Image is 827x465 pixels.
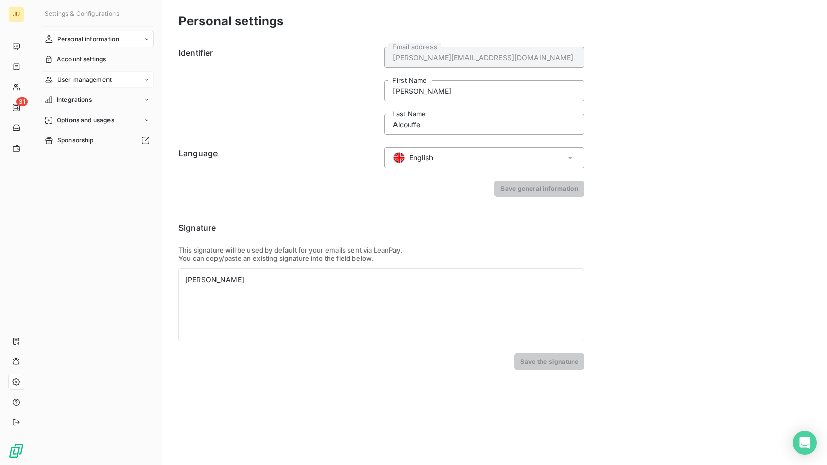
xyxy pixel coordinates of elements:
[57,95,92,104] span: Integrations
[8,6,24,22] div: JU
[16,97,28,106] span: 31
[384,47,584,68] input: placeholder
[185,275,578,285] div: [PERSON_NAME]
[41,51,154,67] a: Account settings
[8,443,24,459] img: Logo LeanPay
[57,116,114,125] span: Options and usages
[494,181,584,197] button: Save general information
[178,254,584,262] p: You can copy/paste an existing signature into the field below.
[409,153,433,163] span: English
[178,222,584,234] h6: Signature
[178,12,284,30] h3: Personal settings
[45,10,119,17] span: Settings & Configurations
[41,132,154,149] a: Sponsorship
[178,246,584,254] p: This signature will be used by default for your emails sent via LeanPay.
[57,55,106,64] span: Account settings
[57,136,94,145] span: Sponsorship
[178,47,378,135] h6: Identifier
[178,147,378,168] h6: Language
[384,114,584,135] input: placeholder
[793,431,817,455] div: Open Intercom Messenger
[57,34,119,44] span: Personal information
[514,353,584,370] button: Save the signature
[57,75,112,84] span: User management
[384,80,584,101] input: placeholder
